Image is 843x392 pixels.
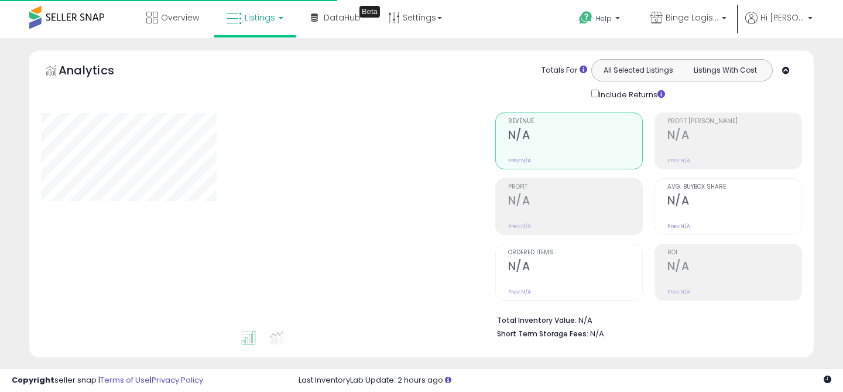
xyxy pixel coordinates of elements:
[681,63,769,78] button: Listings With Cost
[666,12,718,23] span: Binge Logistics
[667,223,690,230] small: Prev: N/A
[595,63,682,78] button: All Selected Listings
[445,376,451,384] i: Click here to read more about un-synced listings.
[59,62,137,81] h5: Analytics
[667,118,801,125] span: Profit [PERSON_NAME]
[245,12,275,23] span: Listings
[152,374,203,386] a: Privacy Policy
[667,194,801,210] h2: N/A
[760,12,804,23] span: Hi [PERSON_NAME]
[578,11,593,25] i: Get Help
[542,65,587,76] div: Totals For
[497,315,577,325] b: Total Inventory Value:
[12,374,54,386] strong: Copyright
[667,250,801,256] span: ROI
[667,288,690,295] small: Prev: N/A
[359,6,380,18] div: Tooltip anchor
[508,260,642,275] h2: N/A
[508,250,642,256] span: Ordered Items
[497,329,588,339] b: Short Term Storage Fees:
[508,288,531,295] small: Prev: N/A
[667,184,801,190] span: Avg. Buybox Share
[508,223,531,230] small: Prev: N/A
[508,194,642,210] h2: N/A
[596,13,612,23] span: Help
[508,128,642,144] h2: N/A
[324,12,361,23] span: DataHub
[12,375,203,386] div: seller snap | |
[582,87,679,101] div: Include Returns
[161,12,199,23] span: Overview
[100,374,150,386] a: Terms of Use
[508,118,642,125] span: Revenue
[667,157,690,164] small: Prev: N/A
[508,157,531,164] small: Prev: N/A
[299,375,831,386] div: Last InventoryLab Update: 2 hours ago.
[667,128,801,144] h2: N/A
[497,312,793,326] li: N/A
[667,260,801,275] h2: N/A
[745,12,813,38] a: Hi [PERSON_NAME]
[570,2,632,38] a: Help
[508,184,642,190] span: Profit
[590,328,604,339] span: N/A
